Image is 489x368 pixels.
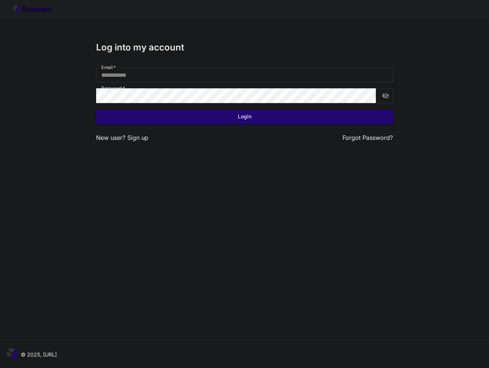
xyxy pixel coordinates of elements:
[379,89,392,102] button: toggle password visibility
[127,133,148,142] button: Sign up
[21,351,57,358] p: © 2025, [URL]
[101,64,116,70] label: Email
[342,133,393,142] button: Forgot Password?
[96,42,393,53] h3: Log into my account
[96,109,393,124] button: Login
[101,85,125,91] label: Password
[96,133,148,142] p: New user?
